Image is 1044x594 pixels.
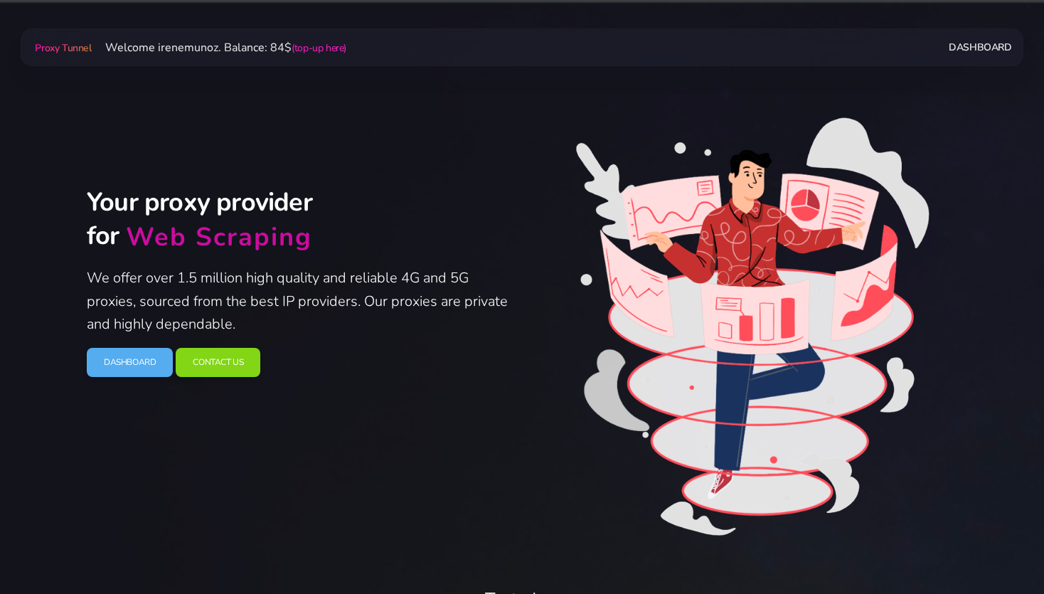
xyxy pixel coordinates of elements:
span: Welcome irenemunoz. Balance: 84$ [94,40,346,55]
iframe: Webchat Widget [975,525,1026,576]
a: Contact Us [176,348,260,377]
h2: Your proxy provider for [87,186,513,255]
a: Dashboard [87,348,173,377]
div: Web Scraping [126,221,312,255]
span: Proxy Tunnel [35,41,91,55]
p: We offer over 1.5 million high quality and reliable 4G and 5G proxies, sourced from the best IP p... [87,267,513,336]
a: (top-up here) [292,41,346,55]
a: Dashboard [949,34,1011,60]
a: Proxy Tunnel [32,36,94,59]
